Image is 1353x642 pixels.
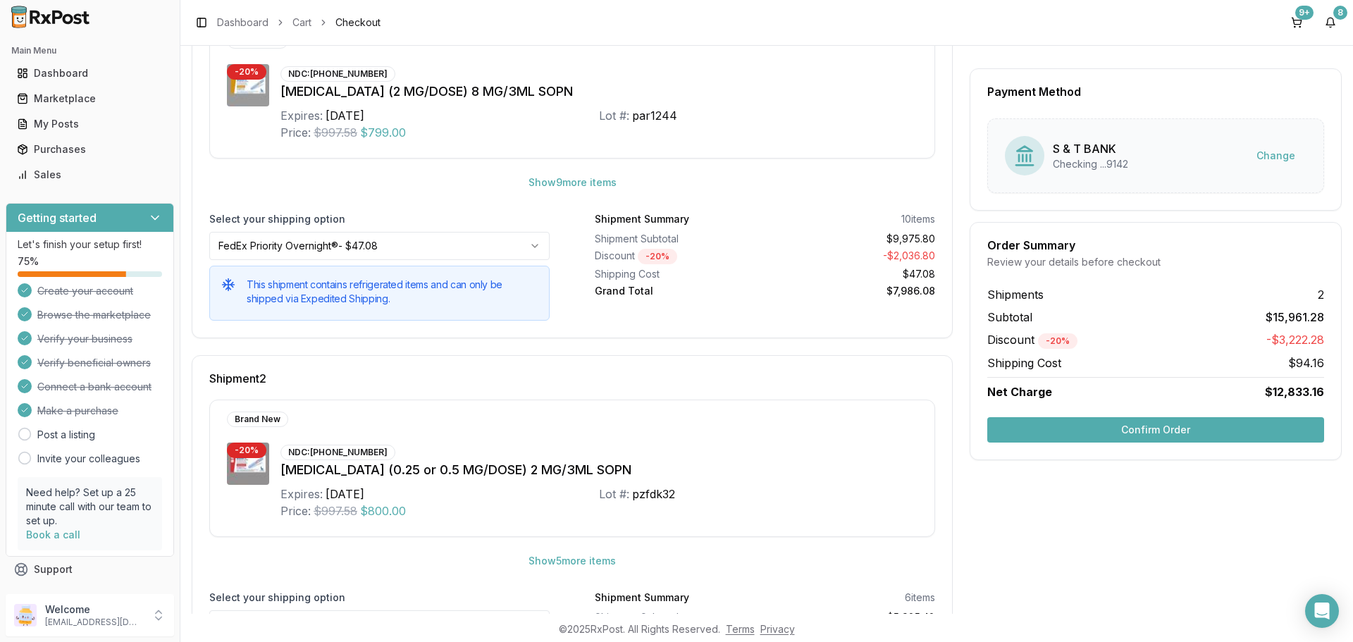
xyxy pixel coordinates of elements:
div: - 20 % [227,443,266,458]
div: Shipment Subtotal [595,232,760,246]
h5: This shipment contains refrigerated items and can only be shipped via Expedited Shipping. [247,278,538,306]
h3: Getting started [18,209,97,226]
span: Net Charge [987,385,1052,399]
img: Ozempic (2 MG/DOSE) 8 MG/3ML SOPN [227,64,269,106]
button: Confirm Order [987,417,1324,443]
a: Post a listing [37,428,95,442]
div: Sales [17,168,163,182]
span: Discount [987,333,1077,347]
button: Support [6,557,174,582]
div: pzfdk32 [632,486,675,502]
div: Checking ...9142 [1053,157,1128,171]
div: 6 items [905,591,935,605]
span: $997.58 [314,502,357,519]
a: Purchases [11,137,168,162]
div: - 20 % [227,64,266,80]
div: Expires: [280,486,323,502]
div: Discount [595,249,760,264]
a: Privacy [760,623,795,635]
div: $5,985.48 [771,610,936,624]
h2: Main Menu [11,45,168,56]
button: 8 [1319,11,1342,34]
img: Ozempic (0.25 or 0.5 MG/DOSE) 2 MG/3ML SOPN [227,443,269,485]
div: Open Intercom Messenger [1305,594,1339,628]
a: Dashboard [11,61,168,86]
a: Marketplace [11,86,168,111]
label: Select your shipping option [209,591,550,605]
button: Show9more items [517,170,628,195]
span: 2 [1318,286,1324,303]
button: Show5more items [517,548,627,574]
a: Terms [726,623,755,635]
div: 10 items [901,212,935,226]
button: Change [1245,143,1306,168]
div: [MEDICAL_DATA] (0.25 or 0.5 MG/DOSE) 2 MG/3ML SOPN [280,460,918,480]
a: Dashboard [217,16,268,30]
div: par1244 [632,107,677,124]
a: My Posts [11,111,168,137]
div: [DATE] [326,486,364,502]
div: Purchases [17,142,163,156]
div: Payment Method [987,86,1324,97]
button: 9+ [1285,11,1308,34]
div: Price: [280,124,311,141]
div: Shipment Summary [595,212,689,226]
a: Invite your colleagues [37,452,140,466]
div: Price: [280,502,311,519]
button: Sales [6,163,174,186]
p: [EMAIL_ADDRESS][DOMAIN_NAME] [45,617,143,628]
div: Lot #: [599,486,629,502]
span: Connect a bank account [37,380,152,394]
p: Need help? Set up a 25 minute call with our team to set up. [26,486,154,528]
a: Sales [11,162,168,187]
div: $9,975.80 [771,232,936,246]
div: NDC: [PHONE_NUMBER] [280,66,395,82]
span: $94.16 [1288,354,1324,371]
span: Browse the marketplace [37,308,151,322]
div: - $2,036.80 [771,249,936,264]
div: 8 [1333,6,1347,20]
span: Shipping Cost [987,354,1061,371]
span: Subtotal [987,309,1032,326]
div: Brand New [227,412,288,427]
div: Expires: [280,107,323,124]
button: Dashboard [6,62,174,85]
a: Book a call [26,529,80,541]
div: Review your details before checkout [987,255,1324,269]
div: Shipping Cost [595,267,760,281]
div: Dashboard [17,66,163,80]
span: $800.00 [360,502,406,519]
button: Feedback [6,582,174,607]
div: - 20 % [1038,333,1077,349]
span: $997.58 [314,124,357,141]
div: 9+ [1295,6,1314,20]
span: Shipments [987,286,1044,303]
div: [DATE] [326,107,364,124]
button: Purchases [6,138,174,161]
button: Marketplace [6,87,174,110]
div: Grand Total [595,284,760,298]
label: Select your shipping option [209,212,550,226]
span: Checkout [335,16,381,30]
div: My Posts [17,117,163,131]
button: My Posts [6,113,174,135]
div: [MEDICAL_DATA] (2 MG/DOSE) 8 MG/3ML SOPN [280,82,918,101]
div: Order Summary [987,240,1324,251]
span: -$3,222.28 [1266,331,1324,349]
p: Let's finish your setup first! [18,237,162,252]
nav: breadcrumb [217,16,381,30]
div: Marketplace [17,92,163,106]
a: Cart [292,16,311,30]
p: Welcome [45,603,143,617]
div: Shipment Summary [595,591,689,605]
div: $7,986.08 [771,284,936,298]
span: Verify beneficial owners [37,356,151,370]
span: $799.00 [360,124,406,141]
span: Make a purchase [37,404,118,418]
span: $12,833.16 [1265,383,1324,400]
div: $47.08 [771,267,936,281]
img: User avatar [14,604,37,626]
div: Shipment Subtotal [595,610,760,624]
span: Feedback [34,588,82,602]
